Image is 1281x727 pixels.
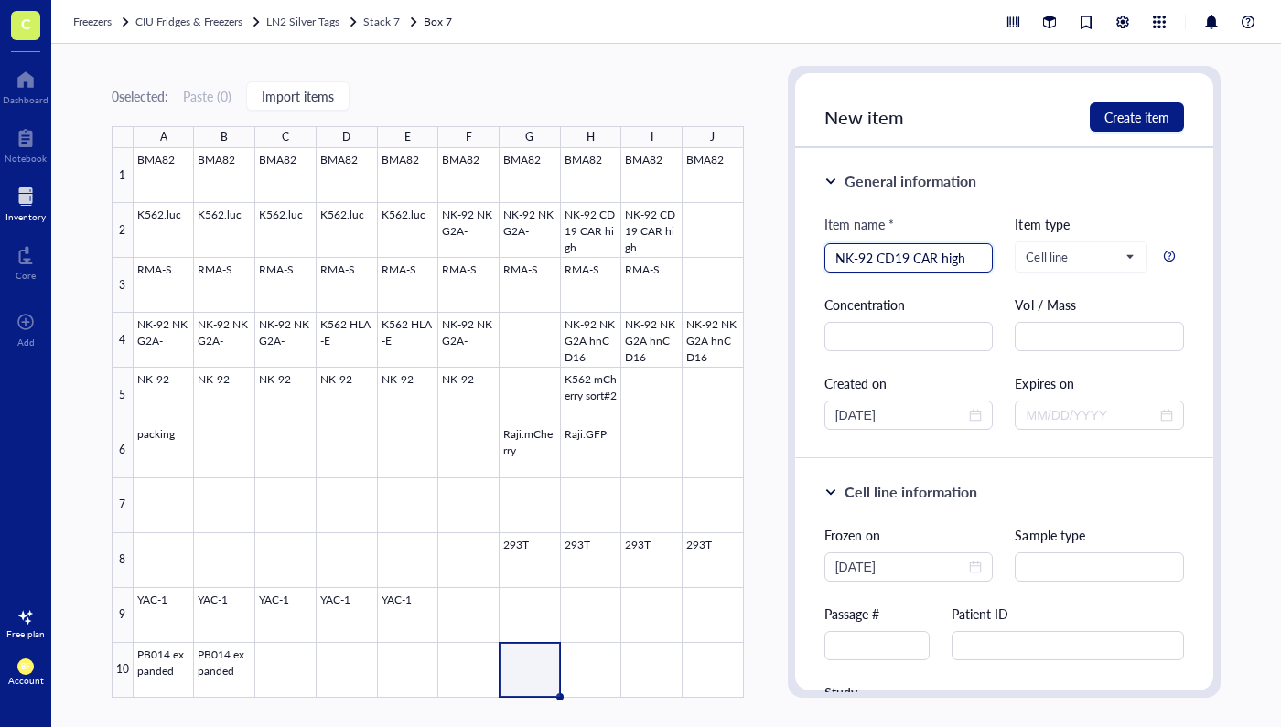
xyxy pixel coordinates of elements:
div: 6 [112,422,134,477]
div: Study [824,682,1185,702]
div: 8 [112,533,134,588]
div: Expires on [1015,373,1184,393]
div: Sample type [1015,525,1184,545]
span: Stack 7 [363,14,399,29]
div: Cell line information [845,481,977,503]
span: Import items [262,89,334,103]
a: Core [16,241,36,281]
div: B [221,126,228,148]
div: J [710,126,715,148]
div: 2 [112,203,134,258]
button: Import items [246,81,350,111]
div: H [587,126,595,148]
div: 3 [112,258,134,313]
div: Vol / Mass [1015,294,1184,315]
span: CIU Fridges & Freezers [135,14,242,29]
a: Box 7 [424,13,456,31]
div: Created on [824,373,994,393]
span: Create item [1104,110,1169,124]
div: A [160,126,167,148]
div: Account [8,675,44,686]
input: Select date [835,557,966,577]
a: Freezers [73,13,132,31]
div: General information [845,170,976,192]
div: 7 [112,478,134,533]
a: Inventory [5,182,46,222]
span: New item [824,104,904,130]
div: Patient ID [952,604,1184,624]
span: C [21,12,31,35]
a: LN2 Silver TagsStack 7 [266,13,419,31]
span: Cell line [1026,249,1133,265]
a: Dashboard [3,65,48,105]
div: E [404,126,411,148]
div: Inventory [5,211,46,222]
a: CIU Fridges & Freezers [135,13,263,31]
div: Notebook [5,153,47,164]
input: MM/DD/YYYY [835,405,966,425]
div: Item name [824,214,894,234]
div: F [466,126,472,148]
div: Dashboard [3,94,48,105]
div: 5 [112,368,134,422]
span: LN2 Silver Tags [266,14,339,29]
div: G [525,126,533,148]
div: Core [16,270,36,281]
div: Passage # [824,604,930,624]
div: Free plan [6,628,45,639]
div: 9 [112,588,134,643]
span: BF [21,662,30,671]
div: 10 [112,643,134,698]
div: Add [17,337,35,347]
div: Item type [1015,214,1184,234]
span: Freezers [73,14,112,29]
button: Create item [1090,102,1184,132]
button: Paste (0) [183,81,231,111]
div: 1 [112,148,134,203]
div: Concentration [824,294,994,315]
div: 0 selected: [112,86,168,106]
div: D [342,126,350,148]
div: C [282,126,289,148]
input: MM/DD/YYYY [1026,405,1157,425]
div: I [651,126,653,148]
div: 4 [112,313,134,368]
a: Notebook [5,123,47,164]
div: Frozen on [824,525,994,545]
